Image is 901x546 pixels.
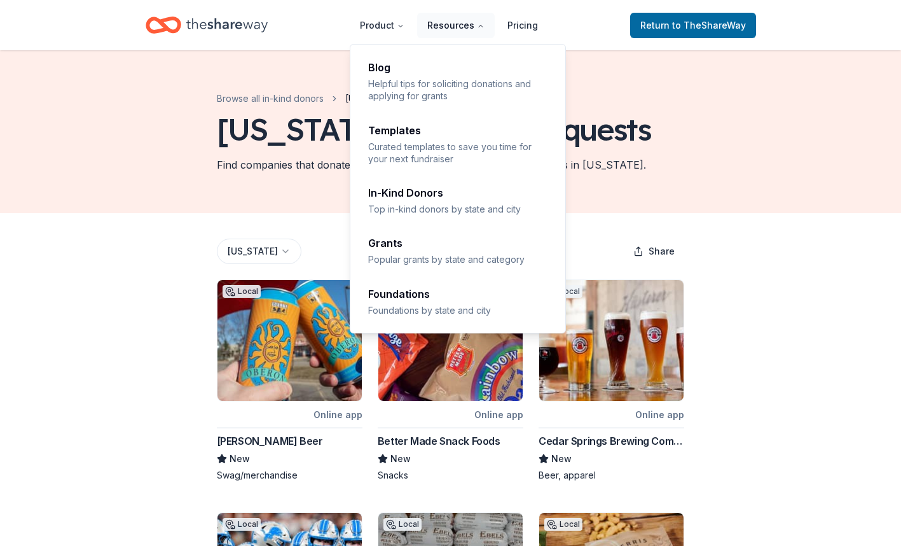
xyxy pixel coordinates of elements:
button: Product [350,13,415,38]
div: Beer, apparel [539,469,684,482]
button: Share [623,239,685,264]
a: Image for Cedar Springs Brewing CompanyLocalOnline appCedar Springs Brewing CompanyNewBeer, apparel [539,279,684,482]
span: Return [640,18,746,33]
nav: breadcrumb [217,91,396,106]
p: Popular grants by state and category [368,253,549,265]
div: Local [383,518,422,531]
span: Share [649,244,675,259]
div: Local [223,518,261,531]
div: Swag/merchandise [217,469,362,482]
p: Top in-kind donors by state and city [368,203,549,215]
a: Image for Better Made Snack FoodsLocalOnline appBetter Made Snack FoodsNewSnacks [378,279,523,482]
span: to TheShareWay [672,20,746,31]
span: [US_STATE] [345,91,396,106]
div: Grants [368,238,549,248]
div: Online app [313,407,362,423]
img: Image for Cedar Springs Brewing Company [539,280,684,401]
div: Resources [350,45,567,334]
div: [US_STATE] Donation Requests [217,111,651,147]
div: Templates [368,125,549,136]
a: Browse all in-kind donors [217,91,324,106]
div: Cedar Springs Brewing Company [539,433,684,449]
p: Foundations by state and city [368,304,549,316]
span: New [551,451,572,466]
button: Resources [417,13,495,38]
div: Online app [635,407,684,423]
a: GrantsPopular grants by state and category [361,230,556,273]
img: Image for Bell's Beer [217,280,362,401]
div: Local [544,518,582,531]
a: FoundationsFoundations by state and city [361,281,556,324]
a: Home [146,10,268,40]
span: New [230,451,250,466]
a: In-Kind DonorsTop in-kind donors by state and city [361,180,556,223]
a: Image for Bell's BeerLocalOnline app[PERSON_NAME] BeerNewSwag/merchandise [217,279,362,482]
a: TemplatesCurated templates to save you time for your next fundraiser [361,118,556,173]
div: [PERSON_NAME] Beer [217,433,323,449]
a: Returnto TheShareWay [630,13,756,38]
a: BlogHelpful tips for soliciting donations and applying for grants [361,55,556,110]
a: Pricing [497,13,548,38]
nav: Main [350,10,548,40]
div: Online app [474,407,523,423]
div: Blog [368,62,549,73]
div: Local [223,285,261,298]
p: Curated templates to save you time for your next fundraiser [368,141,549,165]
div: Find companies that donate food, beverage, and raffle and auction items in [US_STATE]. [217,157,646,172]
div: Foundations [368,289,549,299]
div: Snacks [378,469,523,482]
div: In-Kind Donors [368,188,549,198]
p: Helpful tips for soliciting donations and applying for grants [368,78,549,102]
img: Image for Better Made Snack Foods [378,280,523,401]
div: Better Made Snack Foods [378,433,500,449]
span: New [390,451,411,466]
